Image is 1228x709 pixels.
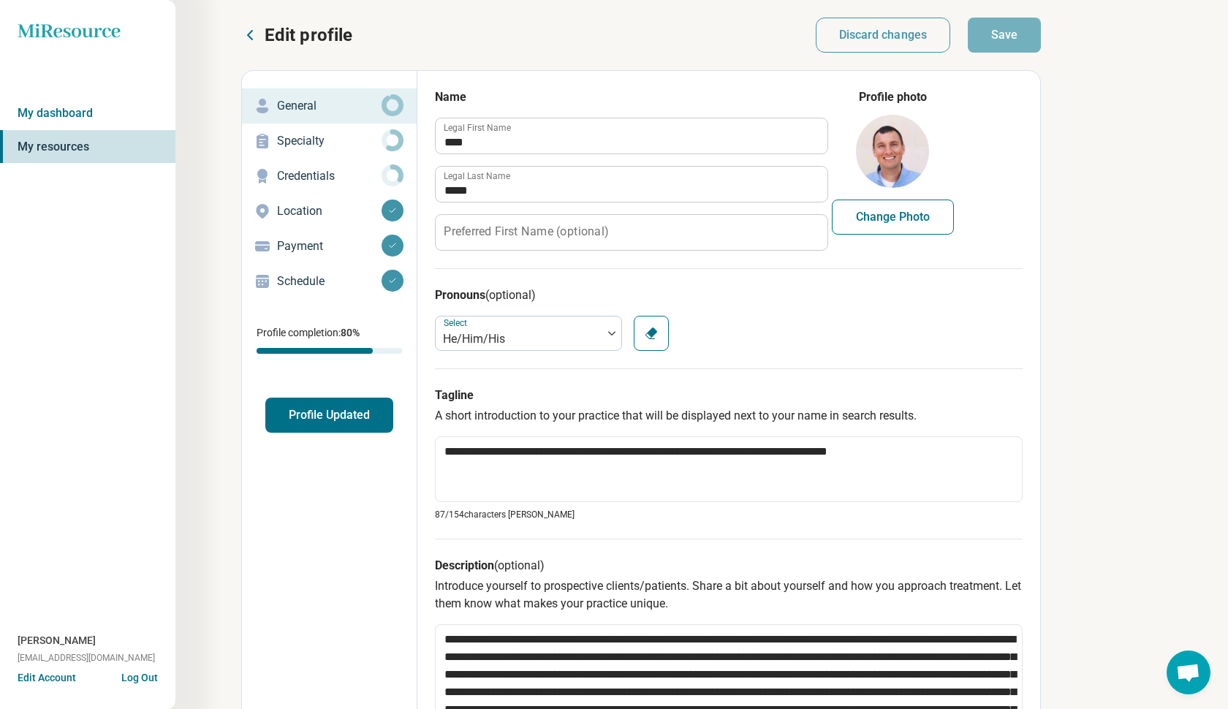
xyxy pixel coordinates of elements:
[968,18,1041,53] button: Save
[242,229,417,264] a: Payment
[856,115,929,188] img: avatar image
[444,124,511,132] label: Legal First Name
[444,172,510,181] label: Legal Last Name
[18,670,76,686] button: Edit Account
[435,508,1023,521] p: 87/ 154 characters [PERSON_NAME]
[18,651,155,664] span: [EMAIL_ADDRESS][DOMAIN_NAME]
[832,200,954,235] button: Change Photo
[444,226,608,238] label: Preferred First Name (optional)
[242,88,417,124] a: General
[277,167,382,185] p: Credentials
[277,202,382,220] p: Location
[277,238,382,255] p: Payment
[859,88,927,106] legend: Profile photo
[277,132,382,150] p: Specialty
[242,316,417,363] div: Profile completion:
[435,387,1023,404] h3: Tagline
[435,407,1023,425] p: A short introduction to your practice that will be displayed next to your name in search results.
[435,88,827,106] h3: Name
[18,633,96,648] span: [PERSON_NAME]
[121,670,158,682] button: Log Out
[435,557,1023,575] h3: Description
[265,398,393,433] button: Profile Updated
[485,288,536,302] span: (optional)
[341,327,360,338] span: 80 %
[494,558,545,572] span: (optional)
[816,18,951,53] button: Discard changes
[242,124,417,159] a: Specialty
[443,330,595,348] div: He/Him/His
[277,97,382,115] p: General
[242,264,417,299] a: Schedule
[435,287,1023,304] h3: Pronouns
[242,159,417,194] a: Credentials
[257,348,402,354] div: Profile completion
[444,318,470,328] label: Select
[435,577,1023,613] p: Introduce yourself to prospective clients/patients. Share a bit about yourself and how you approa...
[1167,651,1210,694] div: Open chat
[242,194,417,229] a: Location
[241,23,352,47] button: Edit profile
[277,273,382,290] p: Schedule
[265,23,352,47] p: Edit profile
